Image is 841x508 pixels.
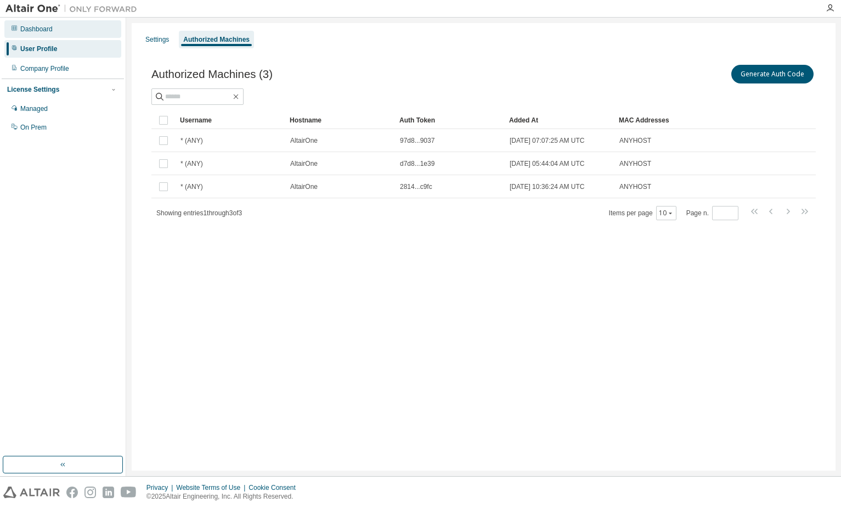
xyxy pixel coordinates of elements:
span: 97d8...9037 [400,136,434,145]
span: * (ANY) [180,136,203,145]
span: [DATE] 05:44:04 AM UTC [510,159,585,168]
span: ANYHOST [619,182,651,191]
img: instagram.svg [84,487,96,498]
img: youtube.svg [121,487,137,498]
div: User Profile [20,44,57,53]
div: Authorized Machines [183,35,250,44]
div: Auth Token [399,111,500,129]
div: Managed [20,104,48,113]
button: Generate Auth Code [731,65,814,83]
div: Username [180,111,281,129]
span: Showing entries 1 through 3 of 3 [156,209,242,217]
span: 2814...c9fc [400,182,432,191]
img: linkedin.svg [103,487,114,498]
img: facebook.svg [66,487,78,498]
span: Page n. [686,206,738,220]
span: Authorized Machines (3) [151,68,273,81]
div: MAC Addresses [619,111,701,129]
span: AltairOne [290,136,318,145]
span: * (ANY) [180,159,203,168]
div: Added At [509,111,610,129]
div: Cookie Consent [249,483,302,492]
div: Company Profile [20,64,69,73]
span: * (ANY) [180,182,203,191]
div: Hostname [290,111,391,129]
span: Items per page [609,206,676,220]
p: © 2025 Altair Engineering, Inc. All Rights Reserved. [146,492,302,501]
div: Dashboard [20,25,53,34]
div: Settings [145,35,169,44]
div: License Settings [7,85,59,94]
div: On Prem [20,123,47,132]
div: Privacy [146,483,176,492]
div: Website Terms of Use [176,483,249,492]
img: Altair One [5,3,143,14]
span: ANYHOST [619,159,651,168]
span: [DATE] 07:07:25 AM UTC [510,136,585,145]
span: ANYHOST [619,136,651,145]
button: 10 [659,209,674,217]
span: AltairOne [290,159,318,168]
img: altair_logo.svg [3,487,60,498]
span: d7d8...1e39 [400,159,434,168]
span: [DATE] 10:36:24 AM UTC [510,182,585,191]
span: AltairOne [290,182,318,191]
